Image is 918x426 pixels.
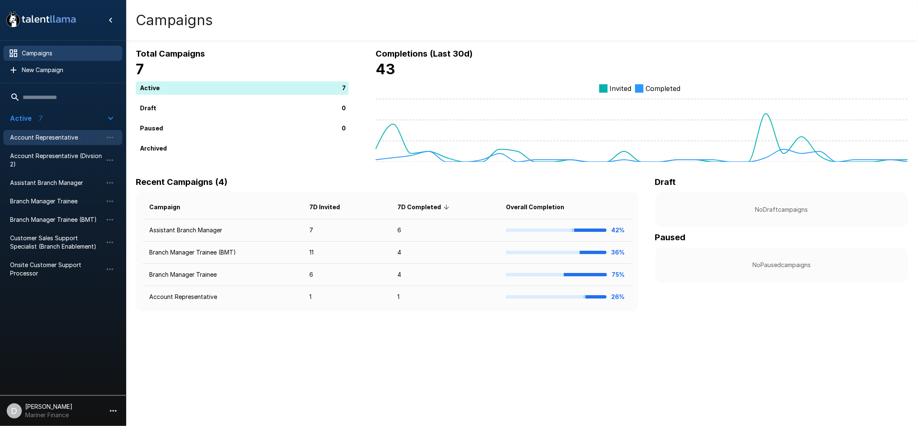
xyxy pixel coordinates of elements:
td: 1 [391,286,499,308]
b: 43 [376,60,395,78]
b: Paused [655,232,686,242]
td: 1 [303,286,391,308]
td: Branch Manager Trainee (BMT) [143,242,303,264]
td: Account Representative [143,286,303,308]
td: 4 [391,242,499,264]
span: Overall Completion [506,202,575,212]
span: 7D Completed [397,202,452,212]
td: 6 [303,264,391,286]
h4: Campaigns [136,11,213,29]
td: 6 [391,219,499,242]
b: Total Campaigns [136,49,205,59]
p: 0 [342,104,346,112]
td: 11 [303,242,391,264]
td: 4 [391,264,499,286]
b: 7 [136,60,144,78]
td: Assistant Branch Manager [143,219,303,242]
b: Draft [655,177,676,187]
td: Branch Manager Trainee [143,264,303,286]
b: 36% [612,249,625,256]
span: 7D Invited [309,202,351,212]
p: 0 [342,124,346,132]
b: 26% [612,293,625,300]
b: 75% [612,271,625,278]
p: No Draft campaigns [669,205,895,214]
span: Campaign [149,202,191,212]
b: Recent Campaigns (4) [136,177,228,187]
p: 7 [342,83,346,92]
b: 42% [612,226,625,234]
p: No Paused campaigns [669,261,895,269]
b: Completions (Last 30d) [376,49,473,59]
td: 7 [303,219,391,242]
